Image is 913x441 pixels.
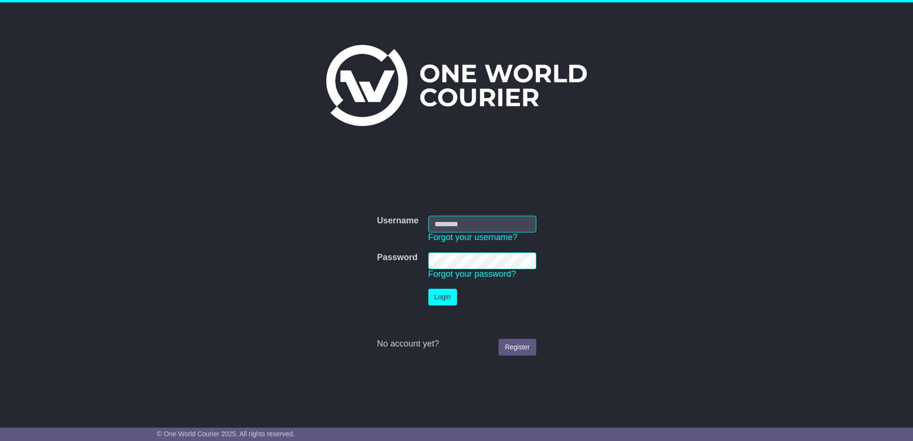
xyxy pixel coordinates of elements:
button: Login [428,289,457,305]
a: Register [499,339,536,356]
label: Password [377,252,417,263]
a: Forgot your username? [428,232,518,242]
a: Forgot your password? [428,269,516,279]
span: © One World Courier 2025. All rights reserved. [157,430,295,438]
label: Username [377,216,418,226]
img: One World [326,45,587,126]
div: No account yet? [377,339,536,349]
